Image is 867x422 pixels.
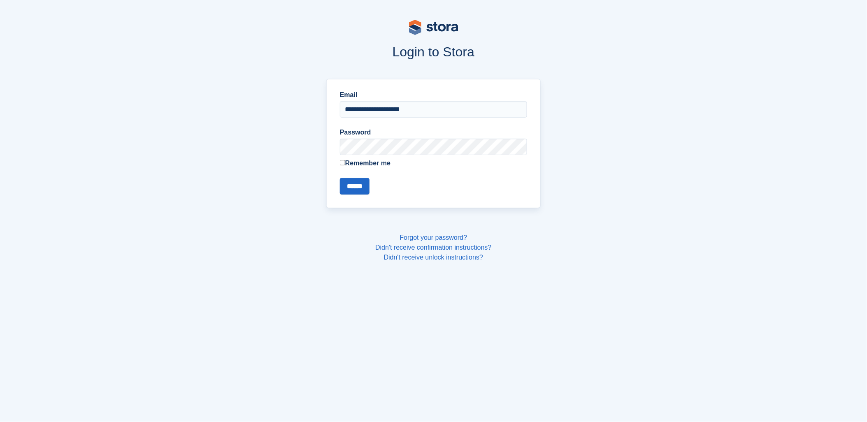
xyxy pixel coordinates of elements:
input: Remember me [340,160,345,165]
label: Remember me [340,158,527,168]
a: Didn't receive unlock instructions? [384,254,483,261]
img: stora-logo-53a41332b3708ae10de48c4981b4e9114cc0af31d8433b30ea865607fb682f29.svg [409,20,458,35]
label: Password [340,128,527,137]
h1: Login to Stora [170,44,698,59]
a: Didn't receive confirmation instructions? [375,244,491,251]
label: Email [340,90,527,100]
a: Forgot your password? [400,234,467,241]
